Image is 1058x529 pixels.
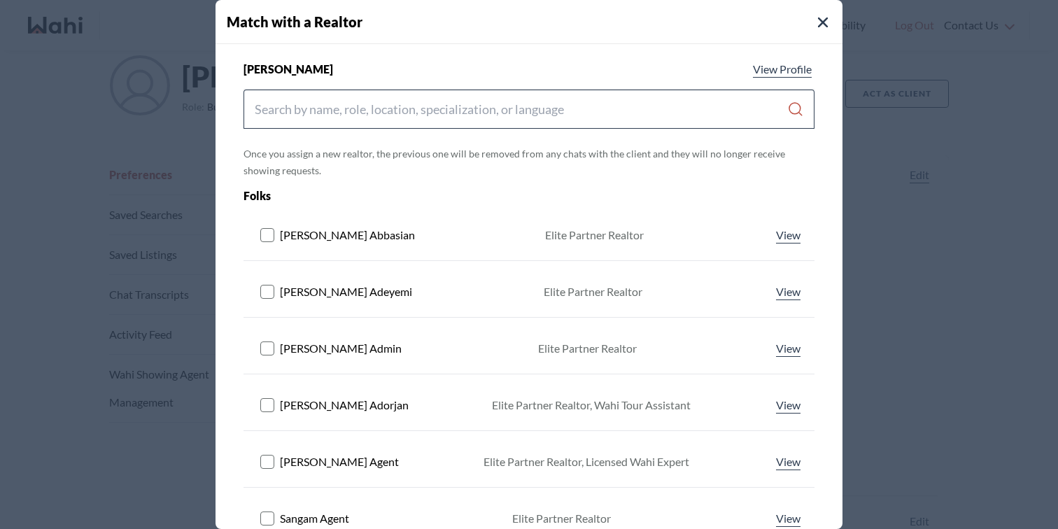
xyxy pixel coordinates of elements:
[244,146,814,179] p: Once you assign a new realtor, the previous one will be removed from any chats with the client an...
[244,188,700,204] div: Folks
[280,227,415,244] span: [PERSON_NAME] Abbasian
[227,11,842,32] h4: Match with a Realtor
[280,510,349,527] span: Sangam Agent
[280,397,409,414] span: [PERSON_NAME] Adorjan
[544,283,642,300] div: Elite Partner Realtor
[773,397,803,414] a: View profile
[280,283,412,300] span: [PERSON_NAME] Adeyemi
[773,340,803,357] a: View profile
[750,61,814,78] a: View profile
[773,453,803,470] a: View profile
[773,510,803,527] a: View profile
[280,453,399,470] span: [PERSON_NAME] Agent
[492,397,691,414] div: Elite Partner Realtor, Wahi Tour Assistant
[512,510,611,527] div: Elite Partner Realtor
[280,340,402,357] span: [PERSON_NAME] Admin
[814,14,831,31] button: Close Modal
[773,227,803,244] a: View profile
[244,61,333,78] span: [PERSON_NAME]
[545,227,644,244] div: Elite Partner Realtor
[773,283,803,300] a: View profile
[255,97,787,122] input: Search input
[484,453,689,470] div: Elite Partner Realtor, Licensed Wahi Expert
[538,340,637,357] div: Elite Partner Realtor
